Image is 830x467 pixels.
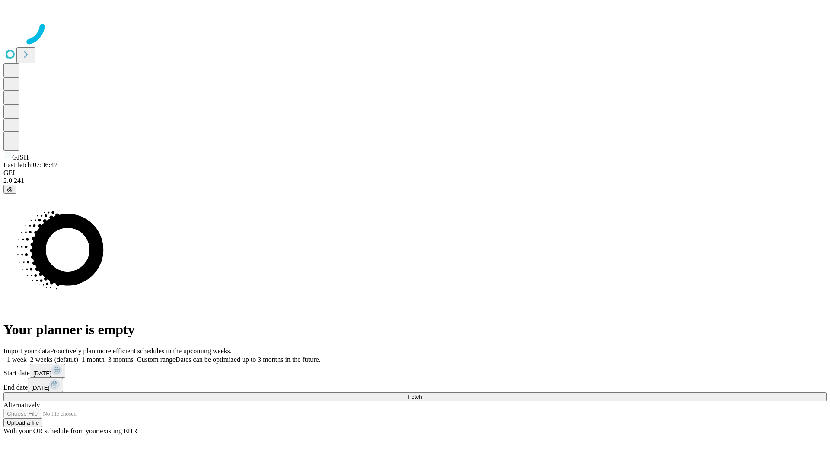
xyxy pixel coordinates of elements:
[30,356,78,363] span: 2 weeks (default)
[108,356,134,363] span: 3 months
[3,161,57,169] span: Last fetch: 07:36:47
[3,322,827,338] h1: Your planner is empty
[137,356,176,363] span: Custom range
[3,177,827,185] div: 2.0.241
[176,356,320,363] span: Dates can be optimized up to 3 months in the future.
[30,364,65,378] button: [DATE]
[3,347,50,355] span: Import your data
[3,169,827,177] div: GEI
[33,370,51,377] span: [DATE]
[28,378,63,392] button: [DATE]
[7,186,13,192] span: @
[31,384,49,391] span: [DATE]
[12,154,29,161] span: GJSH
[3,364,827,378] div: Start date
[3,418,42,427] button: Upload a file
[82,356,105,363] span: 1 month
[50,347,232,355] span: Proactively plan more efficient schedules in the upcoming weeks.
[3,378,827,392] div: End date
[408,393,422,400] span: Fetch
[3,185,16,194] button: @
[3,427,137,435] span: With your OR schedule from your existing EHR
[7,356,27,363] span: 1 week
[3,392,827,401] button: Fetch
[3,401,40,409] span: Alternatively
